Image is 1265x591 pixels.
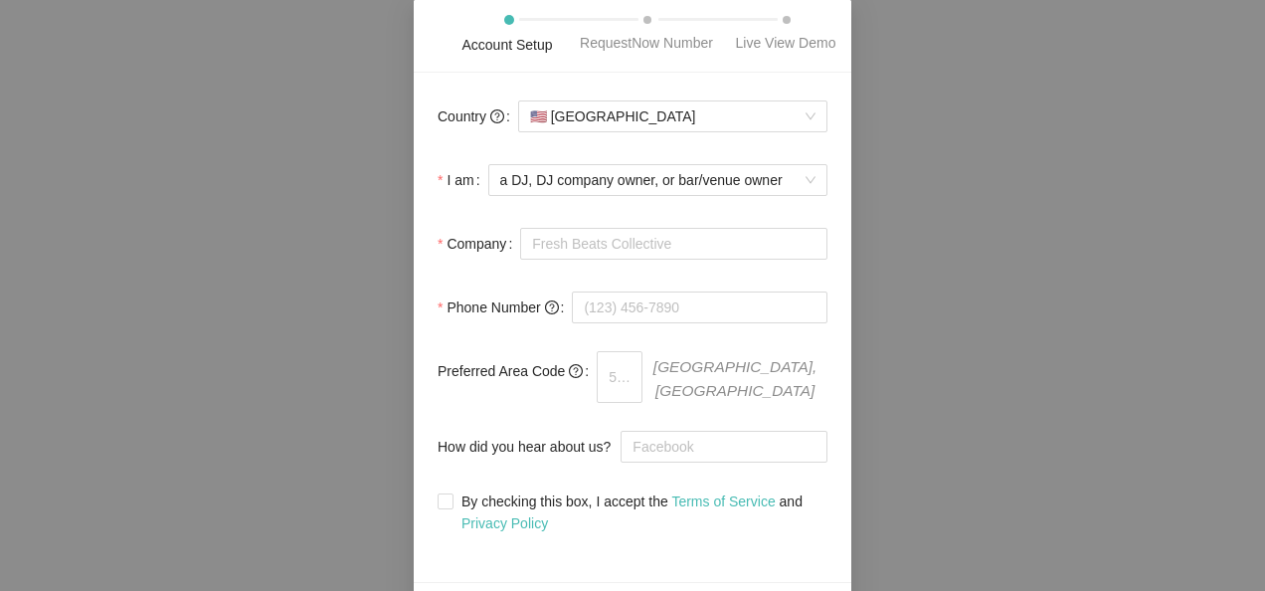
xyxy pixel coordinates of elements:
div: RequestNow Number [580,32,713,54]
span: question-circle [569,364,583,378]
span: [GEOGRAPHIC_DATA] [530,101,815,131]
span: By checking this box, I accept the and [453,491,827,534]
span: a DJ, DJ company owner, or bar/venue owner [500,165,815,195]
input: (123) 456-7890 [572,292,827,323]
a: Terms of Service [671,493,775,509]
div: Account Setup [461,34,552,56]
span: Phone Number [447,296,558,318]
span: question-circle [545,300,559,314]
span: Country [438,105,504,127]
label: I am [438,160,488,200]
input: How did you hear about us? [621,431,827,463]
span: 🇺🇸 [530,108,547,124]
label: How did you hear about us? [438,427,621,467]
span: [GEOGRAPHIC_DATA], [GEOGRAPHIC_DATA] [642,351,827,403]
div: Live View Demo [736,32,836,54]
a: Privacy Policy [461,515,548,531]
input: Company [520,228,827,260]
span: Preferred Area Code [438,360,583,382]
label: Company [438,224,520,264]
span: question-circle [490,109,504,123]
input: 510 [597,351,642,403]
